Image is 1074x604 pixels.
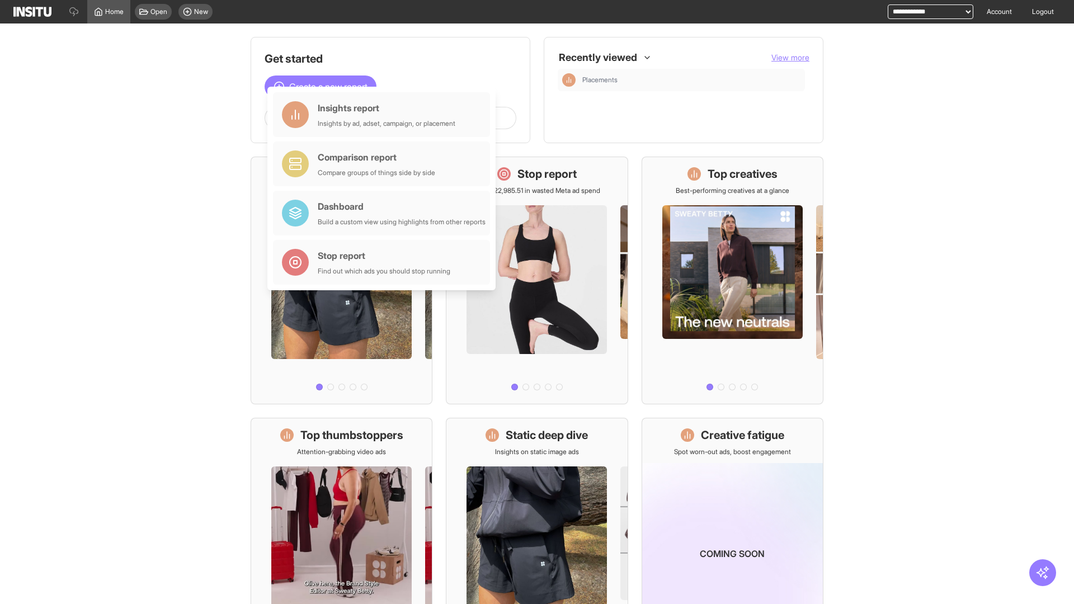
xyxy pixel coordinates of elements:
[642,157,823,404] a: Top creativesBest-performing creatives at a glance
[708,166,778,182] h1: Top creatives
[517,166,577,182] h1: Stop report
[318,267,450,276] div: Find out which ads you should stop running
[318,249,450,262] div: Stop report
[582,75,618,84] span: Placements
[297,447,386,456] p: Attention-grabbing video ads
[582,75,800,84] span: Placements
[676,186,789,195] p: Best-performing creatives at a glance
[318,200,486,213] div: Dashboard
[771,53,809,62] span: View more
[474,186,600,195] p: Save £22,985.51 in wasted Meta ad spend
[318,101,455,115] div: Insights report
[318,168,435,177] div: Compare groups of things side by side
[495,447,579,456] p: Insights on static image ads
[265,75,376,98] button: Create a new report
[13,7,51,17] img: Logo
[446,157,628,404] a: Stop reportSave £22,985.51 in wasted Meta ad spend
[562,73,576,87] div: Insights
[251,157,432,404] a: What's live nowSee all active ads instantly
[318,218,486,226] div: Build a custom view using highlights from other reports
[289,80,368,93] span: Create a new report
[318,150,435,164] div: Comparison report
[105,7,124,16] span: Home
[506,427,588,443] h1: Static deep dive
[318,119,455,128] div: Insights by ad, adset, campaign, or placement
[771,52,809,63] button: View more
[300,427,403,443] h1: Top thumbstoppers
[150,7,167,16] span: Open
[194,7,208,16] span: New
[265,51,516,67] h1: Get started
